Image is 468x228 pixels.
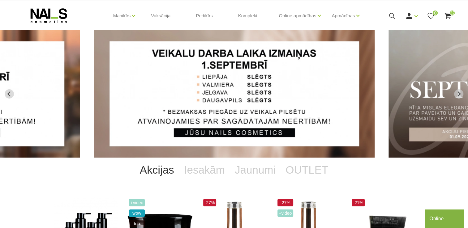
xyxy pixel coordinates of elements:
[277,199,294,206] span: -27%
[230,158,281,182] a: Jaunumi
[135,158,179,182] a: Akcijas
[94,30,375,158] li: 3 of 13
[277,209,294,217] span: +Video
[433,11,438,15] span: 0
[427,12,435,20] a: 0
[444,12,452,20] a: 22
[281,158,333,182] a: OUTLET
[191,1,217,31] a: Pedikīrs
[129,199,145,206] span: +Video
[233,1,264,31] a: Komplekti
[129,209,145,217] span: wow
[179,158,230,182] a: Iesakām
[203,199,217,206] span: -27%
[454,89,463,99] button: Next slide
[332,3,355,28] a: Apmācības
[113,3,131,28] a: Manikīrs
[450,11,455,15] span: 22
[5,89,14,99] button: Previous slide
[279,3,316,28] a: Online apmācības
[425,208,465,228] iframe: chat widget
[146,1,175,31] a: Vaksācija
[352,199,365,206] span: -21%
[129,220,145,227] span: top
